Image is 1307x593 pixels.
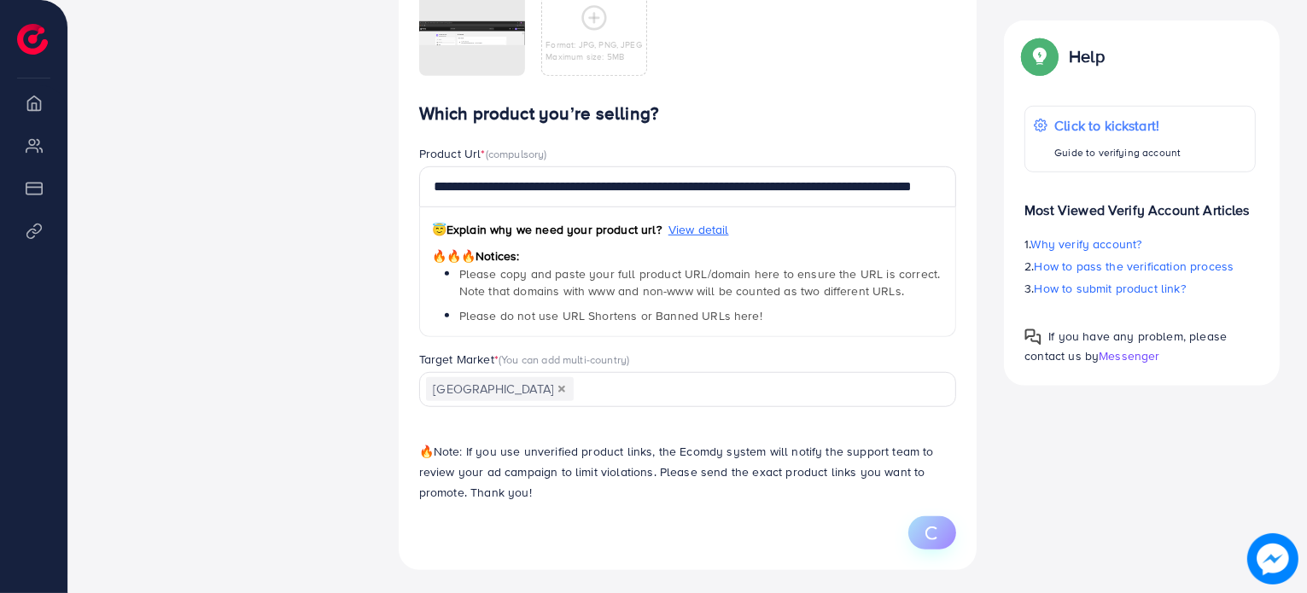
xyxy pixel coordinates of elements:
img: logo [17,24,48,55]
span: 🔥🔥🔥 [432,247,476,265]
label: Target Market [419,351,630,368]
p: Note: If you use unverified product links, the Ecomdy system will notify the support team to revi... [419,441,957,503]
span: If you have any problem, please contact us by [1024,328,1227,364]
span: View detail [668,221,729,238]
button: Deselect Pakistan [557,385,566,393]
h4: Which product you’re selling? [419,103,957,125]
span: (compulsory) [486,146,547,161]
p: Click to kickstart! [1054,115,1181,136]
span: Messenger [1099,347,1159,364]
p: Maximum size: 5MB [546,50,642,62]
span: (You can add multi-country) [499,352,629,367]
img: image [1247,533,1298,584]
span: Please copy and paste your full product URL/domain here to ensure the URL is correct. Note that d... [459,265,941,299]
label: Product Url [419,145,547,162]
span: 😇 [432,221,446,238]
p: 3. [1024,278,1256,299]
p: 2. [1024,256,1256,276]
p: Format: JPG, PNG, JPEG [546,38,642,50]
div: Search for option [419,372,957,407]
span: 🔥 [419,443,434,460]
span: Explain why we need your product url? [432,221,662,238]
span: Please do not use URL Shortens or Banned URLs here! [459,307,762,324]
p: 1. [1024,234,1256,254]
span: [GEOGRAPHIC_DATA] [426,377,574,401]
img: Popup guide [1024,41,1055,72]
p: Most Viewed Verify Account Articles [1024,186,1256,220]
img: img uploaded [419,21,525,44]
img: Popup guide [1024,328,1042,346]
span: Why verify account? [1031,235,1142,253]
span: How to pass the verification process [1035,258,1234,275]
p: Guide to verifying account [1054,142,1181,163]
span: How to submit product link? [1035,280,1186,297]
span: Notices: [432,247,520,265]
input: Search for option [575,376,935,403]
p: Help [1069,46,1105,67]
